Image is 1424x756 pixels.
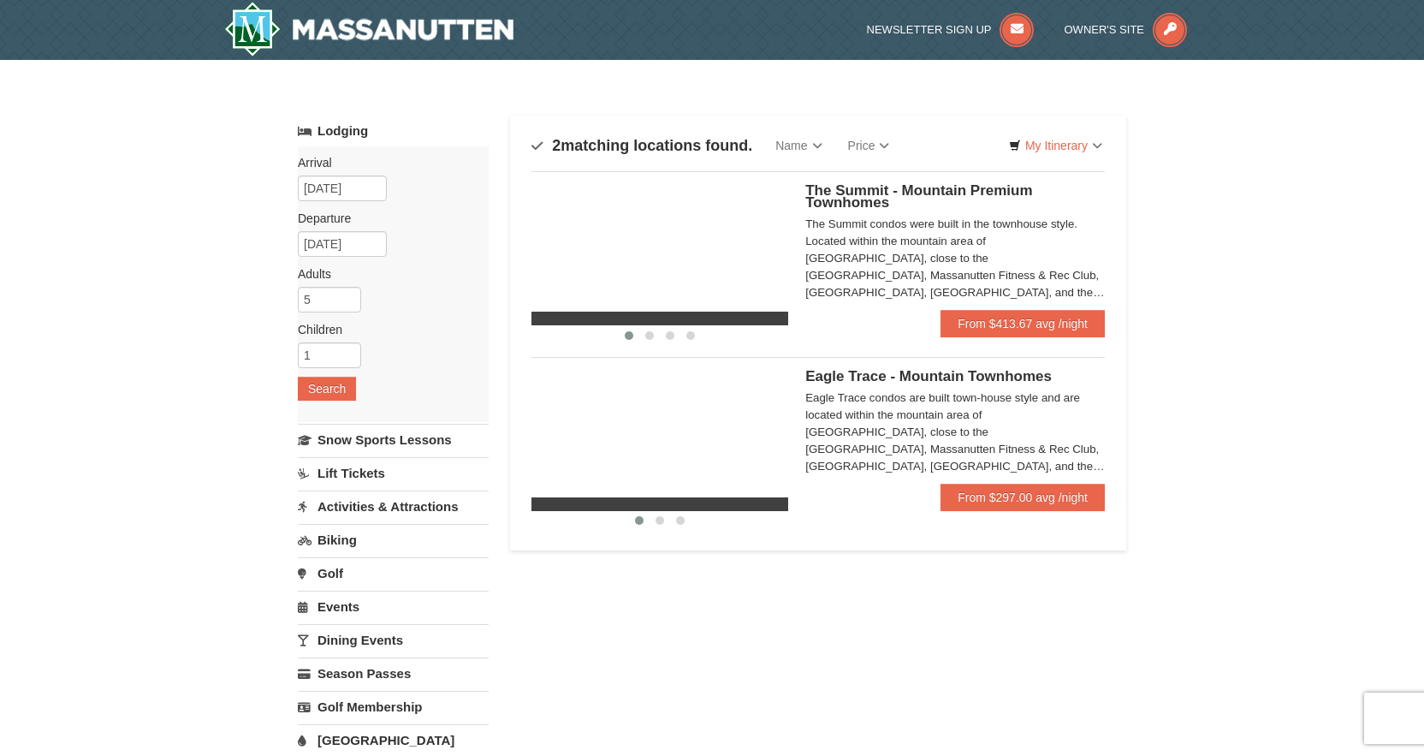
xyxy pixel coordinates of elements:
label: Adults [298,265,476,283]
a: Golf [298,557,489,589]
label: Departure [298,210,476,227]
a: Golf Membership [298,691,489,723]
a: Lift Tickets [298,457,489,489]
h4: matching locations found. [531,137,752,154]
div: Eagle Trace condos are built town-house style and are located within the mountain area of [GEOGRA... [805,390,1105,475]
a: Massanutten Resort [224,2,513,57]
span: 2 [552,137,561,154]
a: From $413.67 avg /night [940,310,1105,337]
a: Lodging [298,116,489,146]
button: Search [298,377,356,401]
a: Name [762,128,834,163]
a: My Itinerary [998,133,1113,158]
a: Newsletter Sign Up [867,23,1035,36]
span: Eagle Trace - Mountain Townhomes [805,368,1052,384]
span: The Summit - Mountain Premium Townhomes [805,182,1032,211]
label: Arrival [298,154,476,171]
a: Snow Sports Lessons [298,424,489,455]
a: Activities & Attractions [298,491,489,522]
a: Biking [298,524,489,556]
a: From $297.00 avg /night [940,484,1105,511]
div: The Summit condos were built in the townhouse style. Located within the mountain area of [GEOGRAP... [805,216,1105,301]
a: [GEOGRAPHIC_DATA] [298,724,489,756]
a: Events [298,591,489,622]
label: Children [298,321,476,338]
span: Newsletter Sign Up [867,23,992,36]
img: Massanutten Resort Logo [224,2,513,57]
span: Owner's Site [1065,23,1145,36]
a: Dining Events [298,624,489,656]
a: Price [835,128,903,163]
a: Season Passes [298,658,489,689]
a: Owner's Site [1065,23,1188,36]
